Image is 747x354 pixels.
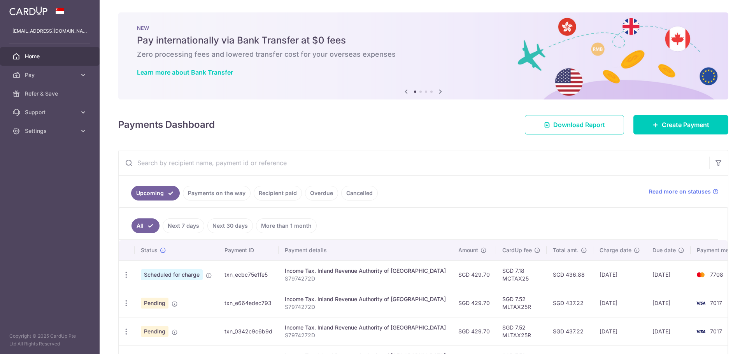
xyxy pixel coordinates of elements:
img: Bank Card [693,327,708,336]
a: Next 7 days [163,218,204,233]
span: Charge date [600,246,631,254]
a: Overdue [305,186,338,201]
a: Next 30 days [207,218,253,233]
td: [DATE] [593,317,646,345]
input: Search by recipient name, payment id or reference [119,150,709,175]
p: S7974272D [285,303,446,311]
a: Payments on the way [183,186,251,201]
td: SGD 7.52 MLTAX25R [496,317,547,345]
div: Income Tax. Inland Revenue Authority of [GEOGRAPHIC_DATA] [285,324,446,331]
td: SGD 429.70 [452,317,496,345]
span: Settings [25,127,76,135]
img: Bank Card [693,298,708,308]
img: Bank transfer banner [118,12,728,99]
td: SGD 437.22 [547,317,593,345]
p: S7974272D [285,331,446,339]
span: Help [18,5,33,12]
span: Status [141,246,158,254]
span: Total amt. [553,246,579,254]
a: Read more on statuses [649,188,719,195]
td: [DATE] [646,260,691,289]
td: SGD 429.70 [452,260,496,289]
span: Support [25,108,76,116]
p: [EMAIL_ADDRESS][DOMAIN_NAME] [12,27,87,35]
th: Payment details [279,240,452,260]
td: SGD 436.88 [547,260,593,289]
img: CardUp [9,6,47,16]
td: [DATE] [646,289,691,317]
a: Learn more about Bank Transfer [137,68,233,76]
span: Due date [652,246,676,254]
span: Download Report [553,120,605,129]
h6: Zero processing fees and lowered transfer cost for your overseas expenses [137,50,710,59]
span: Scheduled for charge [141,269,203,280]
span: 7017 [710,300,722,306]
th: Payment ID [218,240,279,260]
span: 7708 [710,271,723,278]
span: 7017 [710,328,722,335]
td: txn_0342c9c6b9d [218,317,279,345]
div: Income Tax. Inland Revenue Authority of [GEOGRAPHIC_DATA] [285,267,446,275]
span: Amount [458,246,478,254]
h4: Payments Dashboard [118,118,215,132]
span: Refer & Save [25,90,76,98]
td: [DATE] [646,317,691,345]
td: SGD 7.52 MLTAX25R [496,289,547,317]
h5: Pay internationally via Bank Transfer at $0 fees [137,34,710,47]
div: Income Tax. Inland Revenue Authority of [GEOGRAPHIC_DATA] [285,295,446,303]
td: SGD 429.70 [452,289,496,317]
span: Home [25,52,76,60]
a: Cancelled [341,186,378,201]
span: Create Payment [662,120,709,129]
img: Bank Card [693,270,708,279]
td: [DATE] [593,260,646,289]
td: [DATE] [593,289,646,317]
td: txn_e664edec793 [218,289,279,317]
span: CardUp fee [502,246,532,254]
a: Upcoming [131,186,180,201]
a: All [132,218,160,233]
span: Pending [141,298,168,309]
span: Pending [141,326,168,337]
td: SGD 7.18 MCTAX25 [496,260,547,289]
td: txn_ecbc75e1fe5 [218,260,279,289]
span: Read more on statuses [649,188,711,195]
span: Pay [25,71,76,79]
p: NEW [137,25,710,31]
a: Recipient paid [254,186,302,201]
p: S7974272D [285,275,446,283]
a: More than 1 month [256,218,317,233]
a: Create Payment [633,115,728,134]
a: Download Report [525,115,624,134]
td: SGD 437.22 [547,289,593,317]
